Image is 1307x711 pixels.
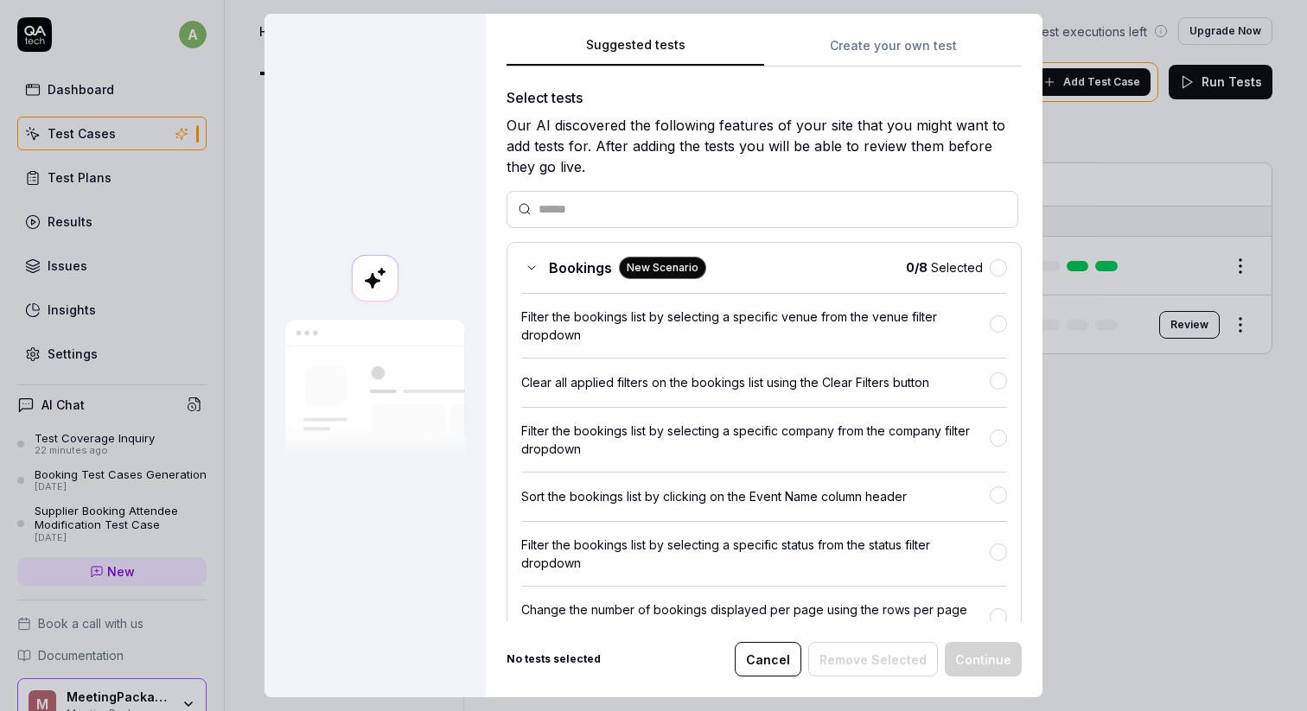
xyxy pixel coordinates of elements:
div: Clear all applied filters on the bookings list using the Clear Filters button [521,373,990,391]
b: No tests selected [507,651,601,667]
button: Remove Selected [808,642,938,676]
span: Selected [906,258,983,276]
div: Change the number of bookings displayed per page using the rows per page control [521,600,990,637]
b: 0 / 8 [906,260,928,275]
button: Cancel [735,642,801,676]
div: Filter the bookings list by selecting a specific status from the status filter dropdown [521,536,990,572]
button: Create your own test [764,35,1022,67]
img: Our AI scans your site and suggests things to test [285,320,465,457]
div: Sort the bookings list by clicking on the Event Name column header [521,487,990,505]
div: Select tests [507,87,1022,108]
div: Filter the bookings list by selecting a specific company from the company filter dropdown [521,422,990,458]
span: Bookings [549,257,612,278]
div: Our AI discovered the following features of your site that you might want to add tests for. After... [507,115,1022,177]
div: New Scenario [619,257,706,279]
button: Suggested tests [507,35,764,67]
button: Continue [945,642,1022,676]
div: Filter the bookings list by selecting a specific venue from the venue filter dropdown [521,308,990,344]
